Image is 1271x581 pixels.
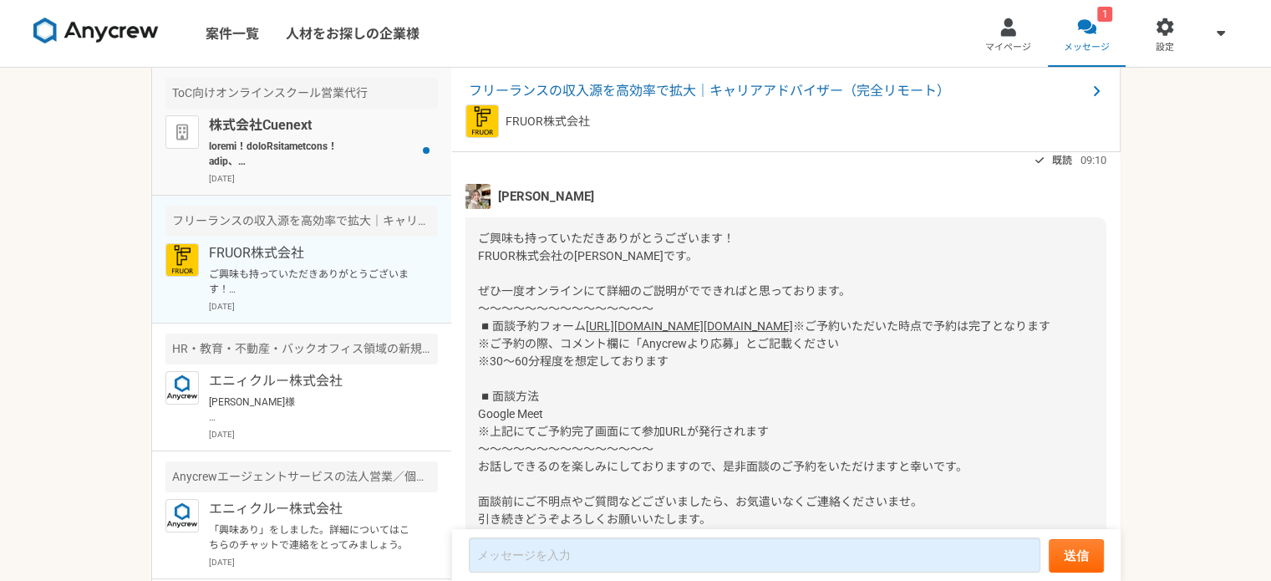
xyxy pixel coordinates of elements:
[209,395,415,425] p: [PERSON_NAME]様 Anycrewの[PERSON_NAME]と申します。 案件にご興味をお持ちいただきありがとうございます。 ご応募にあたり、下記質問へのご回答をお願いいたします。 ...
[465,104,499,138] img: FRUOR%E3%83%AD%E3%82%B3%E3%82%99.png
[1080,152,1106,168] span: 09:10
[478,232,851,333] span: ご興味も持っていただきありがとうございます！ FRUOR株式会社の[PERSON_NAME]です。 ぜひ一度オンラインにて詳細のご説明がでできればと思っております。 〜〜〜〜〜〜〜〜〜〜〜〜〜〜...
[165,334,438,364] div: HR・教育・不動産・バックオフィス領域の新規事業 0→1で事業を立ち上げたい方
[209,139,415,169] p: loremi！doloRsitametcons！ adip、elitseddoeiusmodtemporincididuntutlaboree。 【dolor】 ■magn ・aliquaeni...
[1052,150,1072,171] span: 既読
[478,319,1050,578] span: ※ご予約いただいた時点で予約は完了となります ※ご予約の際、コメント欄に「Anycrewより応募」とご記載ください ※30〜60分程度を想定しております ◾️面談方法 Google Meet ※...
[209,267,415,297] p: ご興味も持っていただきありがとうございます！ FRUOR株式会社の[PERSON_NAME]です。 ぜひ一度オンラインにて詳細のご説明がでできればと思っております。 〜〜〜〜〜〜〜〜〜〜〜〜〜〜...
[1064,41,1110,54] span: メッセージ
[209,522,415,553] p: 「興味あり」をしました。詳細についてはこちらのチャットで連絡をとってみましょう。
[465,184,491,209] img: unnamed.jpg
[985,41,1031,54] span: マイページ
[1049,539,1104,573] button: 送信
[209,115,415,135] p: 株式会社Cuenext
[209,172,438,185] p: [DATE]
[165,243,199,277] img: FRUOR%E3%83%AD%E3%82%B3%E3%82%99.png
[209,371,415,391] p: エニィクルー株式会社
[165,499,199,533] img: logo_text_blue_01.png
[165,78,438,109] div: ToC向けオンラインスクール営業代行
[506,113,590,130] p: FRUOR株式会社
[209,499,415,519] p: エニィクルー株式会社
[209,556,438,568] p: [DATE]
[1156,41,1174,54] span: 設定
[165,206,438,237] div: フリーランスの収入源を高効率で拡大｜キャリアアドバイザー（完全リモート）
[586,319,793,333] a: [URL][DOMAIN_NAME][DOMAIN_NAME]
[209,300,438,313] p: [DATE]
[33,18,159,44] img: 8DqYSo04kwAAAAASUVORK5CYII=
[165,115,199,149] img: default_org_logo-42cde973f59100197ec2c8e796e4974ac8490bb5b08a0eb061ff975e4574aa76.png
[498,187,594,206] span: [PERSON_NAME]
[469,81,1086,101] span: フリーランスの収入源を高効率で拡大｜キャリアアドバイザー（完全リモート）
[165,371,199,405] img: logo_text_blue_01.png
[165,461,438,492] div: Anycrewエージェントサービスの法人営業／個人アドバイザー（RA・CA）
[209,428,438,441] p: [DATE]
[1097,7,1112,22] div: 1
[209,243,415,263] p: FRUOR株式会社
